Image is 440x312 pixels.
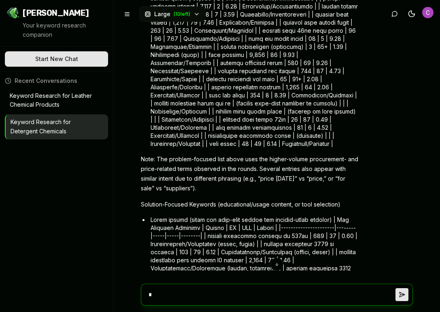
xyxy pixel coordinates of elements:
button: Large(10left) [139,6,205,22]
p: Note: The problem-focused list above uses the higher-volume procurement- and price-related terms ... [141,154,359,193]
span: [PERSON_NAME] [23,7,89,19]
p: Solution-Focused Keywords (educational/usage content, or tool selection) [141,200,359,209]
button: Open user button [422,7,434,18]
button: Keyword Research for Detergent Chemicals [6,114,108,139]
p: Your keyword research companion [23,21,106,40]
button: Keyword Research for Leather Chemical Products [5,88,108,113]
span: ( 10 left) [174,11,190,17]
p: Keyword Research for Detergent Chemicals [11,118,92,136]
span: Start New Chat [35,55,78,63]
p: Keyword Research for Leather Chemical Products [10,91,92,110]
span: Recent Conversations [15,77,77,85]
button: Start New Chat [5,51,108,67]
img: Contact Chemtradeasia [422,7,434,18]
span: Large [154,10,170,18]
img: Jello SEO Logo [6,6,19,19]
